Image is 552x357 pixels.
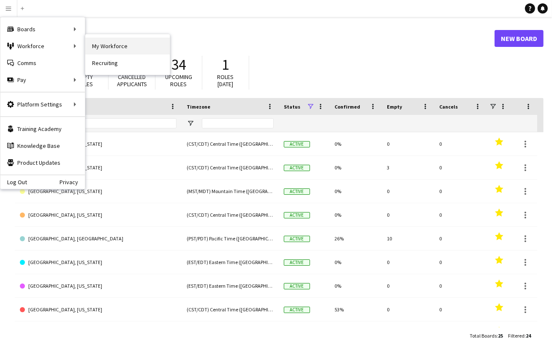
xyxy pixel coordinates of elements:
[20,203,177,227] a: [GEOGRAPHIC_DATA], [US_STATE]
[20,274,177,298] a: [GEOGRAPHIC_DATA], [US_STATE]
[382,203,434,226] div: 0
[182,156,279,179] div: (CST/CDT) Central Time ([GEOGRAPHIC_DATA] & [GEOGRAPHIC_DATA])
[439,104,458,110] span: Cancels
[434,298,487,321] div: 0
[329,156,382,179] div: 0%
[387,104,402,110] span: Empty
[171,55,186,74] span: 34
[222,55,229,74] span: 1
[498,332,503,339] span: 25
[382,298,434,321] div: 0
[182,251,279,274] div: (EST/EDT) Eastern Time ([GEOGRAPHIC_DATA] & [GEOGRAPHIC_DATA])
[284,307,310,313] span: Active
[382,132,434,155] div: 0
[182,274,279,297] div: (EST/EDT) Eastern Time ([GEOGRAPHIC_DATA] & [GEOGRAPHIC_DATA])
[187,120,194,127] button: Open Filter Menu
[0,179,27,185] a: Log Out
[20,156,177,180] a: [GEOGRAPHIC_DATA], [US_STATE]
[382,322,434,345] div: 0
[434,203,487,226] div: 0
[329,203,382,226] div: 0%
[182,227,279,250] div: (PST/PDT) Pacific Time ([GEOGRAPHIC_DATA] & [GEOGRAPHIC_DATA])
[382,180,434,203] div: 0
[382,251,434,274] div: 0
[434,251,487,274] div: 0
[284,259,310,266] span: Active
[526,332,531,339] span: 24
[20,132,177,156] a: [GEOGRAPHIC_DATA], [US_STATE]
[284,165,310,171] span: Active
[329,274,382,297] div: 0%
[470,327,503,344] div: :
[434,180,487,203] div: 0
[434,156,487,179] div: 0
[85,38,170,55] a: My Workforce
[182,322,279,345] div: (PST/PDT) Pacific Time ([GEOGRAPHIC_DATA] & [GEOGRAPHIC_DATA])
[0,120,85,137] a: Training Academy
[329,251,382,274] div: 0%
[382,156,434,179] div: 3
[60,179,85,185] a: Privacy
[434,227,487,250] div: 0
[20,298,177,322] a: [GEOGRAPHIC_DATA], [US_STATE]
[284,283,310,289] span: Active
[329,132,382,155] div: 0%
[329,322,382,345] div: 0%
[329,180,382,203] div: 0%
[20,180,177,203] a: [GEOGRAPHIC_DATA], [US_STATE]
[382,274,434,297] div: 0
[182,298,279,321] div: (CST/CDT) Central Time ([GEOGRAPHIC_DATA] & [GEOGRAPHIC_DATA])
[85,55,170,71] a: Recruiting
[0,71,85,88] div: Pay
[508,327,531,344] div: :
[202,118,274,128] input: Timezone Filter Input
[15,32,495,45] h1: Boards
[334,104,360,110] span: Confirmed
[508,332,525,339] span: Filtered
[284,104,300,110] span: Status
[284,212,310,218] span: Active
[284,236,310,242] span: Active
[470,332,497,339] span: Total Boards
[434,274,487,297] div: 0
[329,298,382,321] div: 53%
[382,227,434,250] div: 10
[0,21,85,38] div: Boards
[0,154,85,171] a: Product Updates
[329,227,382,250] div: 26%
[20,227,177,251] a: [GEOGRAPHIC_DATA], [GEOGRAPHIC_DATA]
[0,137,85,154] a: Knowledge Base
[20,322,177,345] a: [GEOGRAPHIC_DATA], [GEOGRAPHIC_DATA]
[165,73,192,88] span: Upcoming roles
[187,104,210,110] span: Timezone
[218,73,234,88] span: Roles [DATE]
[117,73,147,88] span: Cancelled applicants
[0,96,85,113] div: Platform Settings
[0,55,85,71] a: Comms
[182,203,279,226] div: (CST/CDT) Central Time ([GEOGRAPHIC_DATA] & [GEOGRAPHIC_DATA])
[35,118,177,128] input: Board name Filter Input
[434,322,487,345] div: 0
[284,188,310,195] span: Active
[495,30,544,47] a: New Board
[182,132,279,155] div: (CST/CDT) Central Time ([GEOGRAPHIC_DATA] & [GEOGRAPHIC_DATA])
[182,180,279,203] div: (MST/MDT) Mountain Time ([GEOGRAPHIC_DATA] & [GEOGRAPHIC_DATA])
[20,251,177,274] a: [GEOGRAPHIC_DATA], [US_STATE]
[284,141,310,147] span: Active
[434,132,487,155] div: 0
[0,38,85,55] div: Workforce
